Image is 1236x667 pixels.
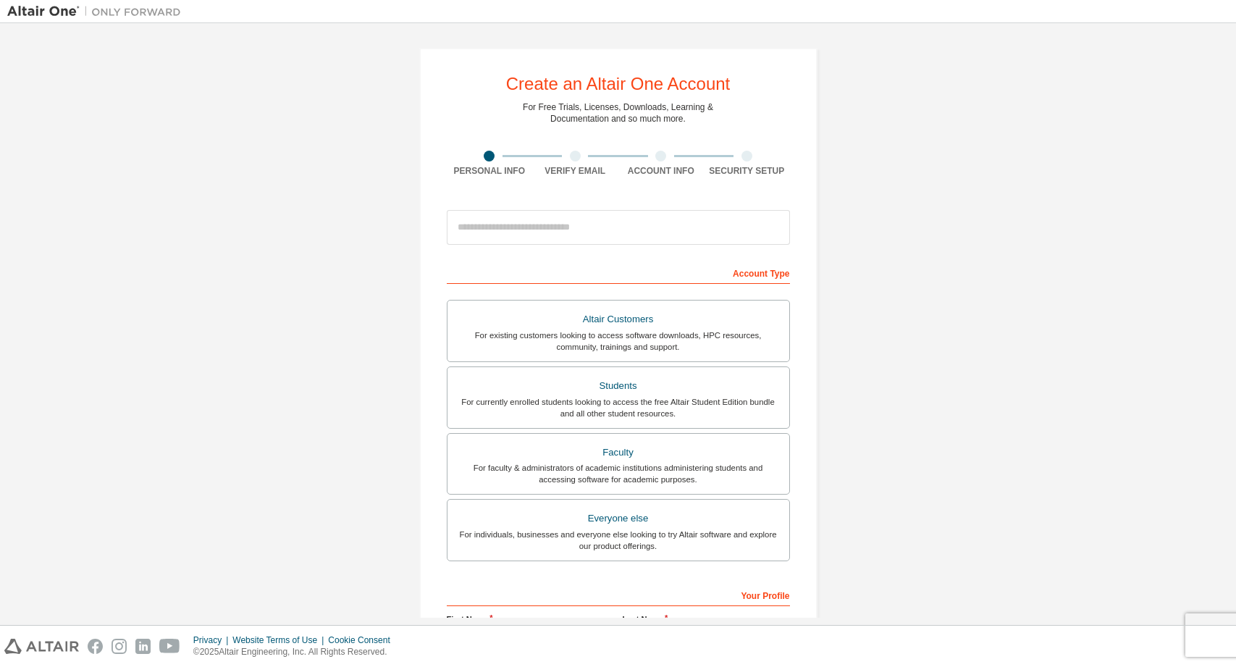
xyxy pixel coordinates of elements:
div: Website Terms of Use [232,634,328,646]
div: Everyone else [456,508,781,529]
div: For Free Trials, Licenses, Downloads, Learning & Documentation and so much more. [523,101,713,125]
div: Personal Info [447,165,533,177]
img: facebook.svg [88,639,103,654]
div: Altair Customers [456,309,781,330]
div: Students [456,376,781,396]
div: For faculty & administrators of academic institutions administering students and accessing softwa... [456,462,781,485]
div: Security Setup [704,165,790,177]
div: For individuals, businesses and everyone else looking to try Altair software and explore our prod... [456,529,781,552]
img: instagram.svg [112,639,127,654]
p: © 2025 Altair Engineering, Inc. All Rights Reserved. [193,646,399,658]
label: First Name [447,613,614,625]
img: altair_logo.svg [4,639,79,654]
div: Account Type [447,261,790,284]
div: For existing customers looking to access software downloads, HPC resources, community, trainings ... [456,330,781,353]
label: Last Name [623,613,790,625]
div: Faculty [456,442,781,463]
div: Cookie Consent [328,634,398,646]
div: For currently enrolled students looking to access the free Altair Student Edition bundle and all ... [456,396,781,419]
img: youtube.svg [159,639,180,654]
div: Privacy [193,634,232,646]
img: linkedin.svg [135,639,151,654]
div: Verify Email [532,165,618,177]
div: Account Info [618,165,705,177]
div: Your Profile [447,583,790,606]
img: Altair One [7,4,188,19]
div: Create an Altair One Account [506,75,731,93]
